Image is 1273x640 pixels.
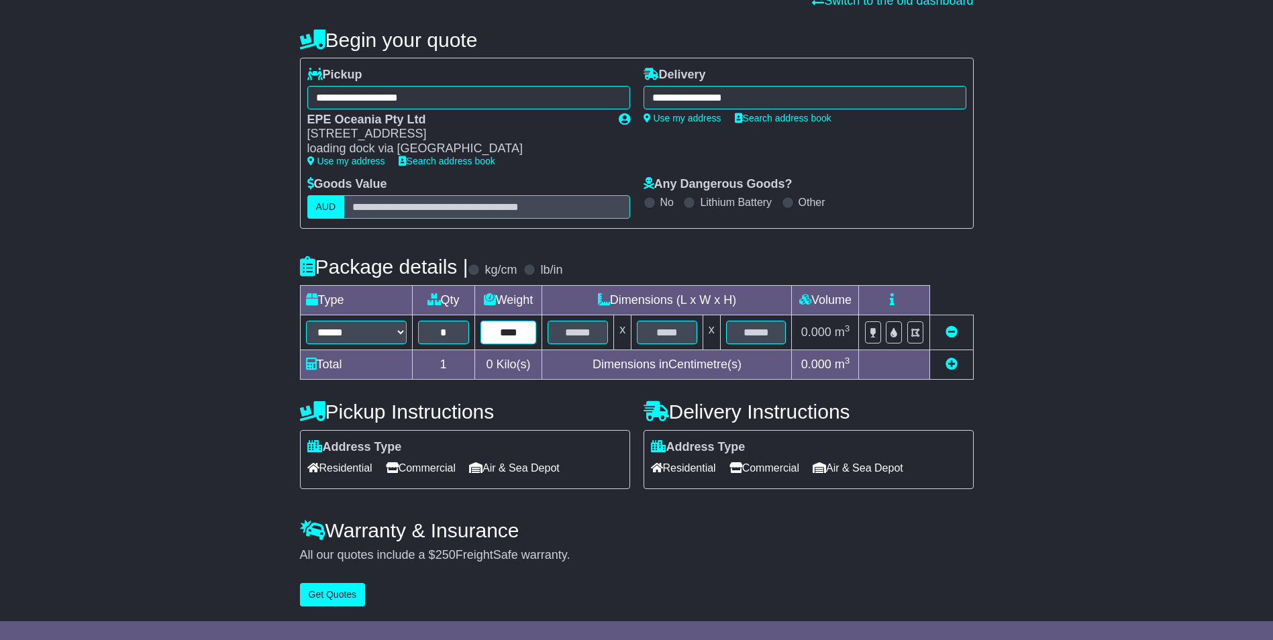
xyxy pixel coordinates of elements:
sup: 3 [845,356,850,366]
span: 0 [486,358,493,371]
label: Other [799,196,825,209]
span: Commercial [729,458,799,478]
td: Type [300,285,412,315]
div: [STREET_ADDRESS] [307,127,605,142]
a: Remove this item [946,325,958,339]
span: 0.000 [801,358,831,371]
a: Search address book [399,156,495,166]
a: Use my address [307,156,385,166]
td: Qty [412,285,474,315]
span: m [835,325,850,339]
h4: Pickup Instructions [300,401,630,423]
label: Goods Value [307,177,387,192]
span: 250 [436,548,456,562]
td: Volume [792,285,859,315]
span: m [835,358,850,371]
a: Add new item [946,358,958,371]
span: 0.000 [801,325,831,339]
td: Dimensions (L x W x H) [542,285,792,315]
button: Get Quotes [300,583,366,606]
a: Search address book [735,113,831,123]
div: EPE Oceania Pty Ltd [307,113,605,127]
label: Pickup [307,68,362,83]
label: AUD [307,195,345,219]
a: Use my address [644,113,721,123]
sup: 3 [845,323,850,333]
span: Air & Sea Depot [469,458,560,478]
span: Commercial [386,458,456,478]
span: Residential [307,458,372,478]
td: 1 [412,350,474,379]
td: Kilo(s) [474,350,542,379]
div: loading dock via [GEOGRAPHIC_DATA] [307,142,605,156]
h4: Begin your quote [300,29,974,51]
label: Lithium Battery [700,196,772,209]
h4: Package details | [300,256,468,278]
span: Residential [651,458,716,478]
span: Air & Sea Depot [813,458,903,478]
label: Address Type [307,440,402,455]
div: All our quotes include a $ FreightSafe warranty. [300,548,974,563]
h4: Delivery Instructions [644,401,974,423]
label: kg/cm [485,263,517,278]
label: lb/in [540,263,562,278]
label: Address Type [651,440,746,455]
h4: Warranty & Insurance [300,519,974,541]
label: Any Dangerous Goods? [644,177,793,192]
label: Delivery [644,68,706,83]
td: Dimensions in Centimetre(s) [542,350,792,379]
td: Weight [474,285,542,315]
label: No [660,196,674,209]
td: x [703,315,720,350]
td: Total [300,350,412,379]
td: x [614,315,631,350]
